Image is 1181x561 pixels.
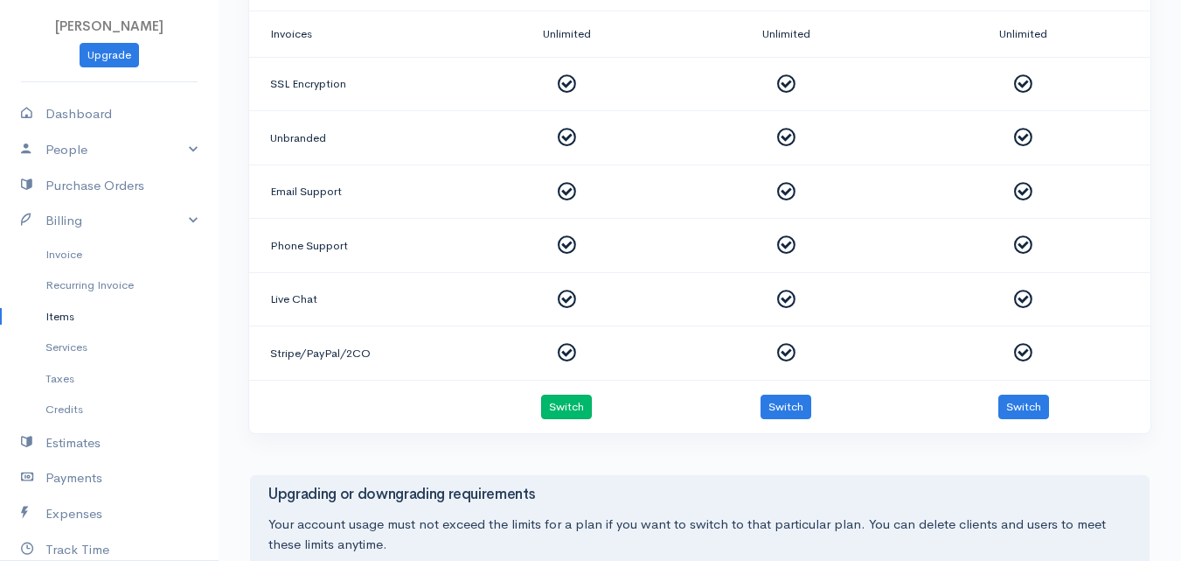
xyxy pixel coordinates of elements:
[249,111,465,165] td: Unbranded
[543,26,591,41] span: Unlimited
[999,26,1047,41] span: Unlimited
[249,57,465,111] td: SSL Encryption
[761,395,811,420] button: Switch
[998,395,1049,420] button: Switch
[762,26,810,41] span: Unlimited
[268,487,1131,503] h3: Upgrading or downgrading requirements
[249,219,465,273] td: Phone Support
[249,272,465,326] td: Live Chat
[80,43,139,68] a: Upgrade
[268,515,1131,554] div: Your account usage must not exceed the limits for a plan if you want to switch to that particular...
[249,326,465,381] td: Stripe/PayPal/2CO
[249,165,465,219] td: Email Support
[249,11,465,58] td: Invoices
[541,395,592,420] button: Switch
[55,18,163,34] span: [PERSON_NAME]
